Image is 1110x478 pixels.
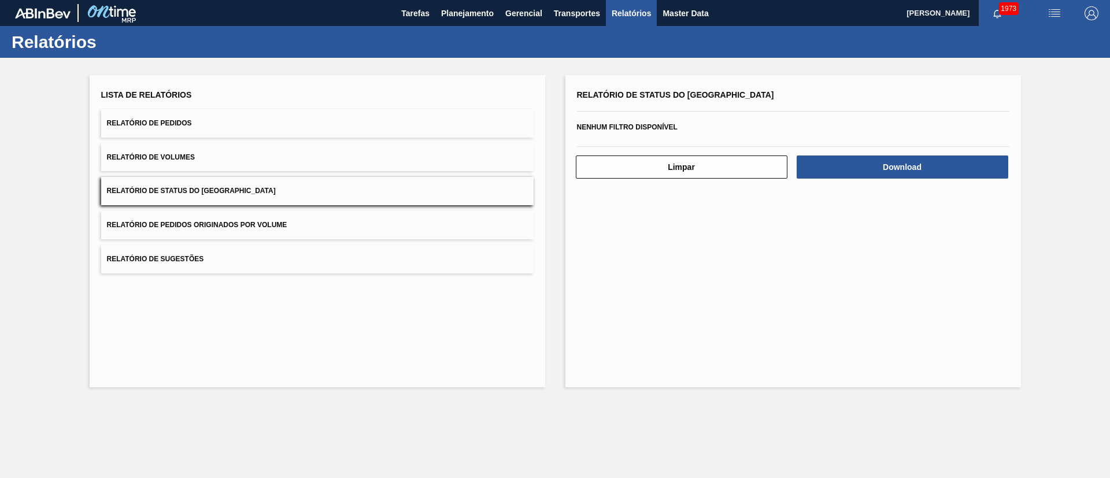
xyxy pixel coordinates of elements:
span: Transportes [554,6,600,20]
span: Tarefas [401,6,430,20]
span: Relatório de Pedidos Originados por Volume [107,221,287,229]
span: Relatório de Status do [GEOGRAPHIC_DATA] [577,90,774,99]
span: Relatório de Pedidos [107,119,192,127]
button: Notificações [979,5,1016,21]
button: Relatório de Volumes [101,143,534,172]
span: Relatório de Sugestões [107,255,204,263]
img: TNhmsLtSVTkK8tSr43FrP2fwEKptu5GPRR3wAAAABJRU5ErkJggg== [15,8,71,18]
span: Master Data [663,6,708,20]
button: Limpar [576,155,787,179]
span: Relatórios [612,6,651,20]
h1: Relatórios [12,35,217,49]
button: Relatório de Pedidos Originados por Volume [101,211,534,239]
span: Lista de Relatórios [101,90,192,99]
span: Nenhum filtro disponível [577,123,678,131]
button: Download [797,155,1008,179]
button: Relatório de Sugestões [101,245,534,273]
span: Relatório de Volumes [107,153,195,161]
span: Relatório de Status do [GEOGRAPHIC_DATA] [107,187,276,195]
span: Planejamento [441,6,494,20]
span: Gerencial [505,6,542,20]
img: userActions [1048,6,1061,20]
button: Relatório de Pedidos [101,109,534,138]
button: Relatório de Status do [GEOGRAPHIC_DATA] [101,177,534,205]
span: 1973 [998,2,1019,15]
img: Logout [1085,6,1098,20]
